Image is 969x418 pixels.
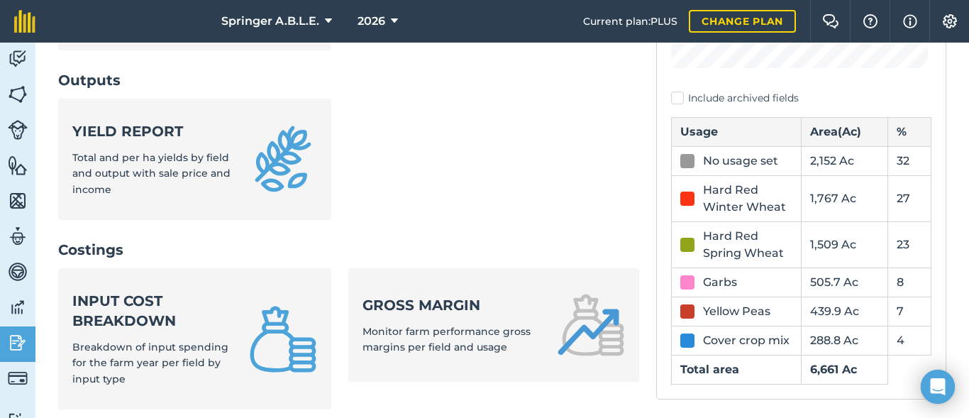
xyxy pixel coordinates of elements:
[887,268,931,297] td: 8
[362,295,539,315] strong: Gross margin
[801,268,887,297] td: 505.7 Ac
[921,370,955,404] div: Open Intercom Messenger
[887,175,931,221] td: 27
[8,297,28,318] img: svg+xml;base64,PD94bWwgdmVyc2lvbj0iMS4wIiBlbmNvZGluZz0idXRmLTgiPz4KPCEtLSBHZW5lcmF0b3I6IEFkb2JlIE...
[583,13,677,29] span: Current plan : PLUS
[8,226,28,247] img: svg+xml;base64,PD94bWwgdmVyc2lvbj0iMS4wIiBlbmNvZGluZz0idXRmLTgiPz4KPCEtLSBHZW5lcmF0b3I6IEFkb2JlIE...
[887,326,931,355] td: 4
[221,13,319,30] span: Springer A.B.L.E.
[557,291,625,359] img: Gross margin
[8,190,28,211] img: svg+xml;base64,PHN2ZyB4bWxucz0iaHR0cDovL3d3dy53My5vcmcvMjAwMC9zdmciIHdpZHRoPSI1NiIgaGVpZ2h0PSI2MC...
[703,332,790,349] div: Cover crop mix
[8,48,28,70] img: svg+xml;base64,PD94bWwgdmVyc2lvbj0iMS4wIiBlbmNvZGluZz0idXRmLTgiPz4KPCEtLSBHZW5lcmF0b3I6IEFkb2JlIE...
[72,291,232,331] strong: Input cost breakdown
[8,155,28,176] img: svg+xml;base64,PHN2ZyB4bWxucz0iaHR0cDovL3d3dy53My5vcmcvMjAwMC9zdmciIHdpZHRoPSI1NiIgaGVpZ2h0PSI2MC...
[58,99,331,220] a: Yield reportTotal and per ha yields by field and output with sale price and income
[671,117,801,146] th: Usage
[887,297,931,326] td: 7
[14,10,35,33] img: fieldmargin Logo
[703,274,737,291] div: Garbs
[362,325,531,353] span: Monitor farm performance gross margins per field and usage
[801,175,887,221] td: 1,767 Ac
[8,84,28,105] img: svg+xml;base64,PHN2ZyB4bWxucz0iaHR0cDovL3d3dy53My5vcmcvMjAwMC9zdmciIHdpZHRoPSI1NiIgaGVpZ2h0PSI2MC...
[801,117,887,146] th: Area ( Ac )
[703,303,770,320] div: Yellow Peas
[903,13,917,30] img: svg+xml;base64,PHN2ZyB4bWxucz0iaHR0cDovL3d3dy53My5vcmcvMjAwMC9zdmciIHdpZHRoPSIxNyIgaGVpZ2h0PSIxNy...
[703,153,778,170] div: No usage set
[72,341,228,385] span: Breakdown of input spending for the farm year per field by input type
[358,13,385,30] span: 2026
[887,117,931,146] th: %
[862,14,879,28] img: A question mark icon
[72,151,231,196] span: Total and per ha yields by field and output with sale price and income
[887,221,931,268] td: 23
[680,363,739,376] strong: Total area
[801,146,887,175] td: 2,152 Ac
[249,125,317,193] img: Yield report
[822,14,839,28] img: Two speech bubbles overlapping with the left bubble in the forefront
[8,261,28,282] img: svg+xml;base64,PD94bWwgdmVyc2lvbj0iMS4wIiBlbmNvZGluZz0idXRmLTgiPz4KPCEtLSBHZW5lcmF0b3I6IEFkb2JlIE...
[689,10,796,33] a: Change plan
[58,70,639,90] h2: Outputs
[72,121,232,141] strong: Yield report
[348,268,638,382] a: Gross marginMonitor farm performance gross margins per field and usage
[810,363,857,376] strong: 6,661 Ac
[249,305,317,373] img: Input cost breakdown
[58,240,639,260] h2: Costings
[58,268,331,409] a: Input cost breakdownBreakdown of input spending for the farm year per field by input type
[703,182,792,216] div: Hard Red Winter Wheat
[671,91,931,106] label: Include archived fields
[703,228,792,262] div: Hard Red Spring Wheat
[887,146,931,175] td: 32
[801,297,887,326] td: 439.9 Ac
[8,368,28,388] img: svg+xml;base64,PD94bWwgdmVyc2lvbj0iMS4wIiBlbmNvZGluZz0idXRmLTgiPz4KPCEtLSBHZW5lcmF0b3I6IEFkb2JlIE...
[801,221,887,268] td: 1,509 Ac
[941,14,958,28] img: A cog icon
[801,326,887,355] td: 288.8 Ac
[8,120,28,140] img: svg+xml;base64,PD94bWwgdmVyc2lvbj0iMS4wIiBlbmNvZGluZz0idXRmLTgiPz4KPCEtLSBHZW5lcmF0b3I6IEFkb2JlIE...
[8,332,28,353] img: svg+xml;base64,PD94bWwgdmVyc2lvbj0iMS4wIiBlbmNvZGluZz0idXRmLTgiPz4KPCEtLSBHZW5lcmF0b3I6IEFkb2JlIE...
